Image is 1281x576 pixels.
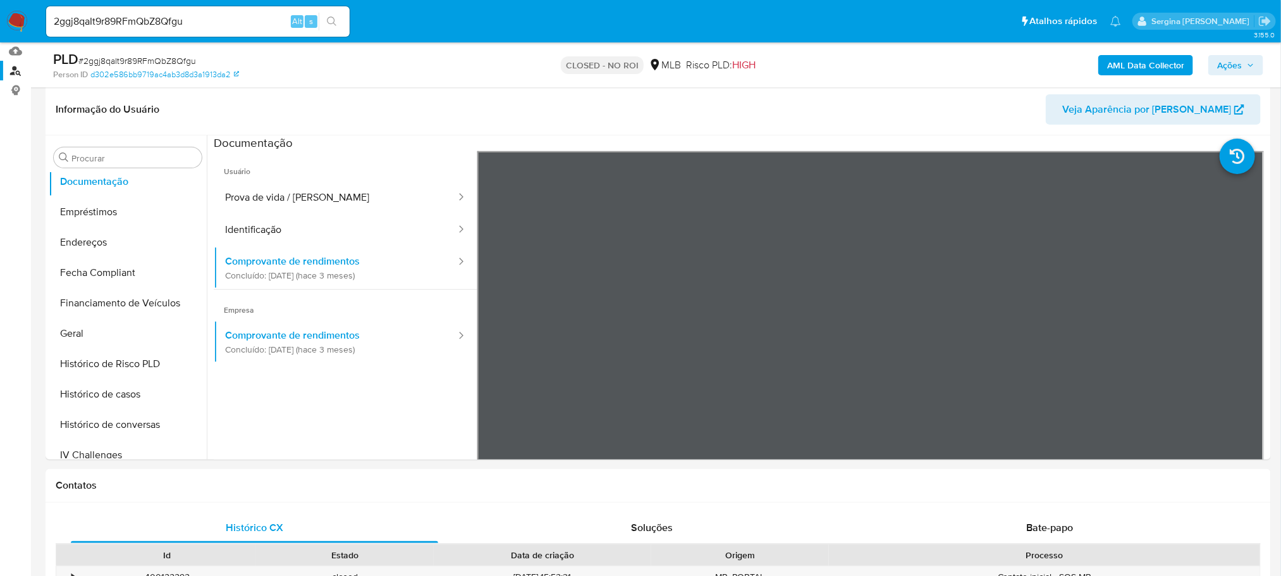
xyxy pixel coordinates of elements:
a: d302e586bb9719ac4ab3d8d3a1913da2 [90,69,239,80]
button: Histórico de conversas [49,410,207,440]
button: Endereços [49,227,207,258]
input: Pesquise usuários ou casos... [46,13,350,30]
span: 3.155.0 [1254,30,1275,40]
button: Fecha Compliant [49,258,207,288]
span: Alt [292,15,302,27]
div: Id [87,549,247,561]
p: CLOSED - NO ROI [561,56,644,74]
div: Data de criação [443,549,642,561]
button: Procurar [59,153,69,163]
a: Notificações [1110,16,1121,27]
h1: Informação do Usuário [56,103,159,116]
div: MLB [649,58,681,72]
button: Histórico de Risco PLD [49,349,207,379]
b: Person ID [53,69,88,80]
span: # 2ggj8qaIt9r89RFmQbZ8Qfgu [78,54,196,67]
span: Risco PLD: [686,58,756,72]
button: AML Data Collector [1098,55,1193,75]
span: Atalhos rápidos [1030,15,1098,28]
button: search-icon [319,13,345,30]
div: Origem [660,549,820,561]
p: sergina.neta@mercadolivre.com [1151,15,1254,27]
b: AML Data Collector [1107,55,1184,75]
button: Geral [49,318,207,349]
a: Sair [1258,15,1272,28]
button: Ações [1208,55,1263,75]
div: Estado [265,549,425,561]
span: s [309,15,313,27]
span: Soluções [631,520,673,535]
span: Ações [1217,55,1242,75]
button: Veja Aparência por [PERSON_NAME] [1046,94,1261,125]
b: PLD [53,49,78,69]
span: Bate-papo [1026,520,1073,535]
button: Financiamento de Veículos [49,288,207,318]
span: Veja Aparência por [PERSON_NAME] [1062,94,1231,125]
h1: Contatos [56,479,1261,492]
button: Documentação [49,166,207,197]
button: Empréstimos [49,197,207,227]
div: Processo [838,549,1251,561]
button: Histórico de casos [49,379,207,410]
span: HIGH [732,58,756,72]
input: Procurar [71,153,197,164]
button: IV Challenges [49,440,207,470]
span: Histórico CX [226,520,283,535]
